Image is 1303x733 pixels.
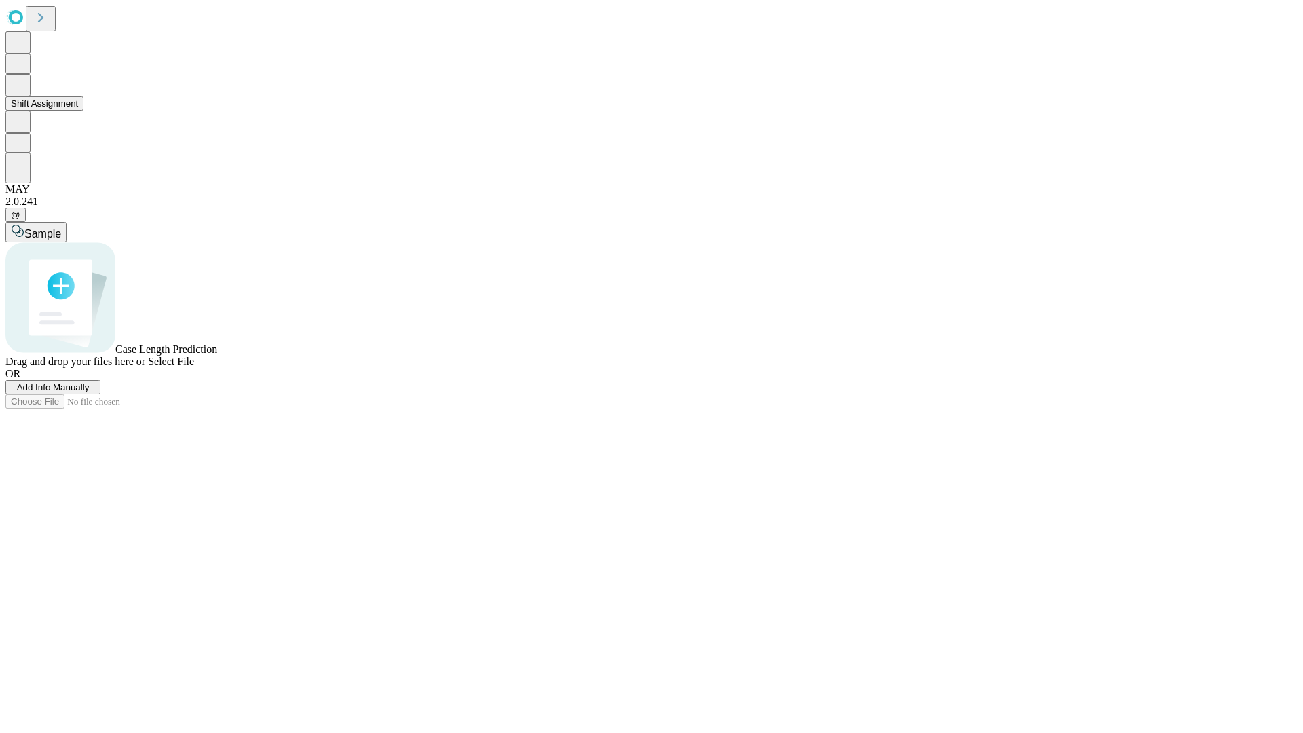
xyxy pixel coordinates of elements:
[5,368,20,379] span: OR
[115,343,217,355] span: Case Length Prediction
[17,382,90,392] span: Add Info Manually
[5,183,1298,195] div: MAY
[148,356,194,367] span: Select File
[5,380,100,394] button: Add Info Manually
[11,210,20,220] span: @
[5,222,67,242] button: Sample
[24,228,61,240] span: Sample
[5,356,145,367] span: Drag and drop your files here or
[5,96,83,111] button: Shift Assignment
[5,208,26,222] button: @
[5,195,1298,208] div: 2.0.241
